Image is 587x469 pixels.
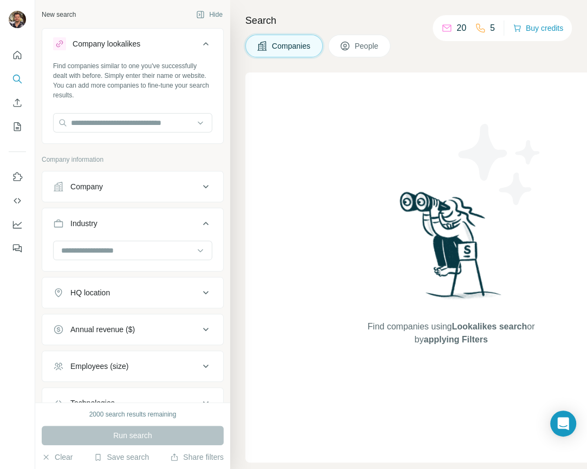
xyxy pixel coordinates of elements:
[9,239,26,258] button: Feedback
[70,218,97,229] div: Industry
[42,31,223,61] button: Company lookalikes
[70,361,128,372] div: Employees (size)
[70,287,110,298] div: HQ location
[451,116,549,213] img: Surfe Illustration - Stars
[42,210,223,241] button: Industry
[423,335,487,344] span: applying Filters
[89,409,177,419] div: 2000 search results remaining
[70,324,135,335] div: Annual revenue ($)
[355,41,380,51] span: People
[513,21,563,36] button: Buy credits
[170,452,224,463] button: Share filters
[9,167,26,187] button: Use Surfe on LinkedIn
[490,22,495,35] p: 5
[188,6,230,23] button: Hide
[456,22,466,35] p: 20
[53,61,212,100] div: Find companies similar to one you've successfully dealt with before. Simply enter their name or w...
[42,174,223,200] button: Company
[9,93,26,113] button: Enrich CSV
[94,452,149,463] button: Save search
[42,316,223,342] button: Annual revenue ($)
[73,38,140,49] div: Company lookalikes
[9,117,26,136] button: My lists
[9,69,26,89] button: Search
[9,215,26,234] button: Dashboard
[452,322,527,331] span: Lookalikes search
[42,10,76,19] div: New search
[9,45,26,65] button: Quick start
[395,189,507,309] img: Surfe Illustration - Woman searching with binoculars
[550,411,576,437] div: Open Intercom Messenger
[9,11,26,28] img: Avatar
[9,191,26,210] button: Use Surfe API
[364,320,538,346] span: Find companies using or by
[42,452,73,463] button: Clear
[42,390,223,416] button: Technologies
[42,280,223,306] button: HQ location
[272,41,311,51] span: Companies
[70,398,115,408] div: Technologies
[70,181,103,192] div: Company
[245,13,574,28] h4: Search
[42,353,223,379] button: Employees (size)
[42,155,224,164] p: Company information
